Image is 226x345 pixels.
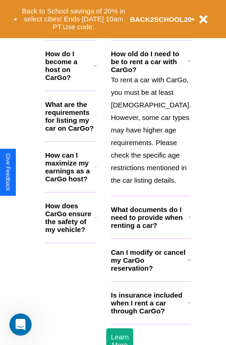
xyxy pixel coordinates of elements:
h3: What are the requirements for listing my car on CarGo? [45,100,95,132]
b: BACK2SCHOOL20 [130,15,192,23]
h3: Can I modify or cancel my CarGo reservation? [111,248,187,272]
h3: How old do I need to be to rent a car with CarGo? [111,50,187,73]
div: Give Feedback [5,153,11,191]
p: To rent a car with CarGo, you must be at least [DEMOGRAPHIC_DATA]. However, some car types may ha... [111,73,191,186]
h3: What documents do I need to provide when renting a car? [111,206,188,229]
h3: Is insurance included when I rent a car through CarGo? [111,291,188,315]
button: Back to School savings of 20% in select cities! Ends [DATE] 10am PT.Use code: [17,5,130,33]
h3: How can I maximize my earnings as a CarGo host? [45,151,95,183]
iframe: Intercom live chat [9,313,32,336]
h3: How do I become a host on CarGo? [45,50,94,81]
h3: How does CarGo ensure the safety of my vehicle? [45,202,95,233]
